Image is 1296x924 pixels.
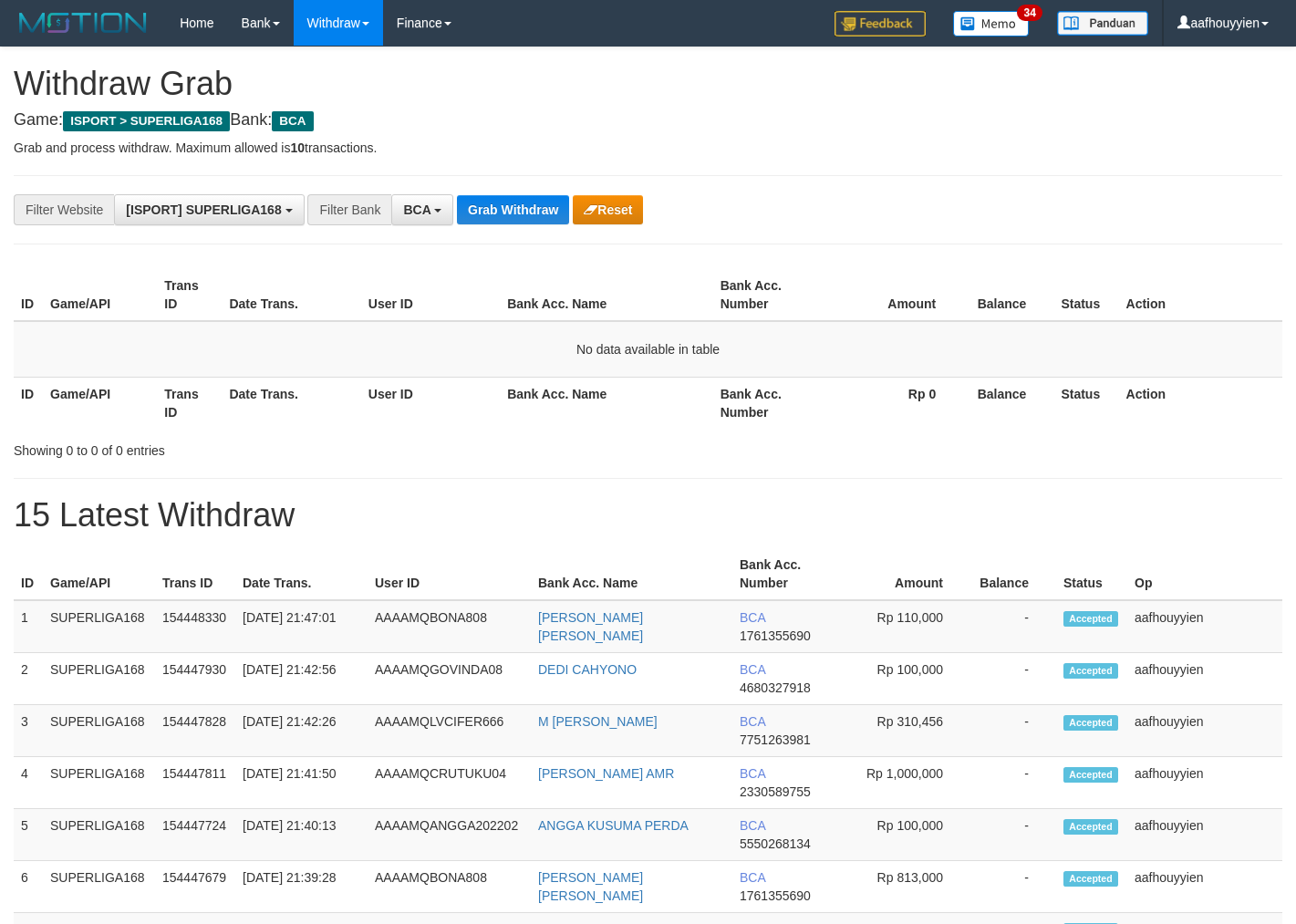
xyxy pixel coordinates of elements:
[970,861,1056,913] td: -
[841,861,970,913] td: Rp 813,000
[740,870,765,885] span: BCA
[14,434,526,460] div: Showing 0 to 0 of 0 entries
[235,548,368,600] th: Date Trans.
[1057,11,1148,36] img: panduan.png
[1127,653,1282,705] td: aafhouyyien
[14,809,43,861] td: 5
[740,784,811,799] span: Copy 2330589755 to clipboard
[361,269,500,321] th: User ID
[14,269,43,321] th: ID
[155,548,235,600] th: Trans ID
[841,653,970,705] td: Rp 100,000
[1119,377,1282,429] th: Action
[235,809,368,861] td: [DATE] 21:40:13
[43,269,157,321] th: Game/API
[155,705,235,757] td: 154447828
[841,600,970,653] td: Rp 110,000
[14,111,1282,130] h4: Game: Bank:
[307,194,391,225] div: Filter Bank
[14,548,43,600] th: ID
[740,888,811,903] span: Copy 1761355690 to clipboard
[290,140,305,155] strong: 10
[1119,269,1282,321] th: Action
[14,66,1282,102] h1: Withdraw Grab
[538,662,637,677] a: DEDI CAHYONO
[114,194,304,225] button: [ISPORT] SUPERLIGA168
[1127,600,1282,653] td: aafhouyyien
[573,195,643,224] button: Reset
[368,705,531,757] td: AAAAMQLVCIFER666
[368,861,531,913] td: AAAAMQBONA808
[155,653,235,705] td: 154447930
[970,653,1056,705] td: -
[841,705,970,757] td: Rp 310,456
[361,377,500,429] th: User ID
[403,202,430,217] span: BCA
[1127,548,1282,600] th: Op
[1063,767,1118,783] span: Accepted
[500,377,713,429] th: Bank Acc. Name
[538,714,658,729] a: M [PERSON_NAME]
[155,809,235,861] td: 154447724
[538,610,643,643] a: [PERSON_NAME] [PERSON_NAME]
[841,548,970,600] th: Amount
[740,628,811,643] span: Copy 1761355690 to clipboard
[235,600,368,653] td: [DATE] 21:47:01
[835,11,926,36] img: Feedback.jpg
[1063,819,1118,835] span: Accepted
[43,548,155,600] th: Game/API
[531,548,732,600] th: Bank Acc. Name
[970,600,1056,653] td: -
[368,548,531,600] th: User ID
[841,809,970,861] td: Rp 100,000
[740,610,765,625] span: BCA
[740,818,765,833] span: BCA
[14,757,43,809] td: 4
[14,139,1282,157] p: Grab and process withdraw. Maximum allowed is transactions.
[43,757,155,809] td: SUPERLIGA168
[827,377,963,429] th: Rp 0
[1127,809,1282,861] td: aafhouyyien
[963,377,1053,429] th: Balance
[1063,611,1118,627] span: Accepted
[963,269,1053,321] th: Balance
[1056,548,1127,600] th: Status
[538,766,674,781] a: [PERSON_NAME] AMR
[740,714,765,729] span: BCA
[713,269,827,321] th: Bank Acc. Number
[235,705,368,757] td: [DATE] 21:42:26
[14,600,43,653] td: 1
[970,757,1056,809] td: -
[235,757,368,809] td: [DATE] 21:41:50
[235,861,368,913] td: [DATE] 21:39:28
[43,809,155,861] td: SUPERLIGA168
[14,653,43,705] td: 2
[14,377,43,429] th: ID
[157,269,222,321] th: Trans ID
[368,653,531,705] td: AAAAMQGOVINDA08
[14,194,114,225] div: Filter Website
[368,809,531,861] td: AAAAMQANGGA202202
[391,194,453,225] button: BCA
[43,705,155,757] td: SUPERLIGA168
[1017,5,1042,21] span: 34
[970,548,1056,600] th: Balance
[538,818,689,833] a: ANGGA KUSUMA PERDA
[155,600,235,653] td: 154448330
[272,111,313,131] span: BCA
[155,757,235,809] td: 154447811
[43,600,155,653] td: SUPERLIGA168
[1127,861,1282,913] td: aafhouyyien
[43,861,155,913] td: SUPERLIGA168
[126,202,281,217] span: [ISPORT] SUPERLIGA168
[14,705,43,757] td: 3
[14,497,1282,534] h1: 15 Latest Withdraw
[970,705,1056,757] td: -
[457,195,569,224] button: Grab Withdraw
[1063,663,1118,679] span: Accepted
[713,377,827,429] th: Bank Acc. Number
[43,377,157,429] th: Game/API
[222,377,360,429] th: Date Trans.
[63,111,230,131] span: ISPORT > SUPERLIGA168
[740,766,765,781] span: BCA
